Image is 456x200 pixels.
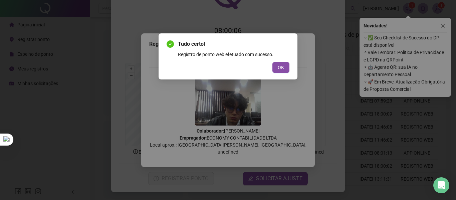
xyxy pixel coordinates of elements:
[433,177,449,193] div: Open Intercom Messenger
[178,40,289,48] span: Tudo certo!
[272,62,289,73] button: OK
[178,51,289,58] div: Registro de ponto web efetuado com sucesso.
[278,64,284,71] span: OK
[167,40,174,48] span: check-circle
